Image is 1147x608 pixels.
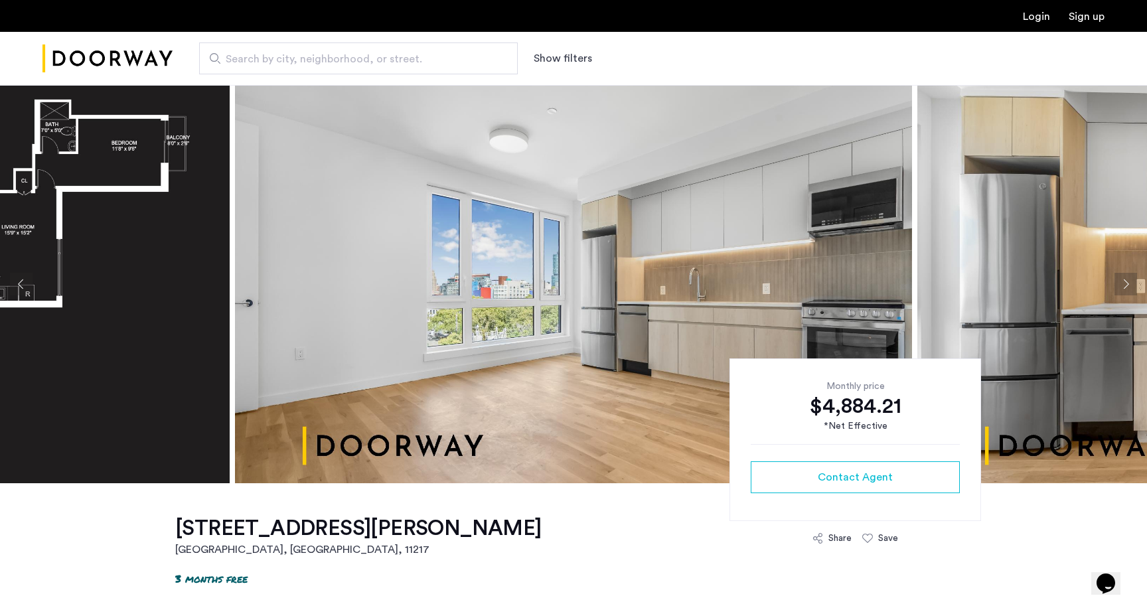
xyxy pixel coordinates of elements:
a: Login [1023,11,1050,22]
a: Cazamio Logo [42,34,173,84]
h1: [STREET_ADDRESS][PERSON_NAME] [175,515,542,542]
button: button [751,461,960,493]
span: Contact Agent [818,469,893,485]
p: 3 months free [175,571,248,586]
img: apartment [235,85,912,483]
div: Share [828,532,852,545]
img: logo [42,34,173,84]
div: Save [878,532,898,545]
span: Search by city, neighborhood, or street. [226,51,481,67]
h2: [GEOGRAPHIC_DATA], [GEOGRAPHIC_DATA] , 11217 [175,542,542,558]
button: Previous apartment [10,273,33,295]
button: Next apartment [1114,273,1137,295]
a: [STREET_ADDRESS][PERSON_NAME][GEOGRAPHIC_DATA], [GEOGRAPHIC_DATA], 11217 [175,515,542,558]
div: $4,884.21 [751,393,960,419]
iframe: chat widget [1091,555,1134,595]
div: Monthly price [751,380,960,393]
div: *Net Effective [751,419,960,433]
input: Apartment Search [199,42,518,74]
button: Show or hide filters [534,50,592,66]
a: Registration [1069,11,1105,22]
